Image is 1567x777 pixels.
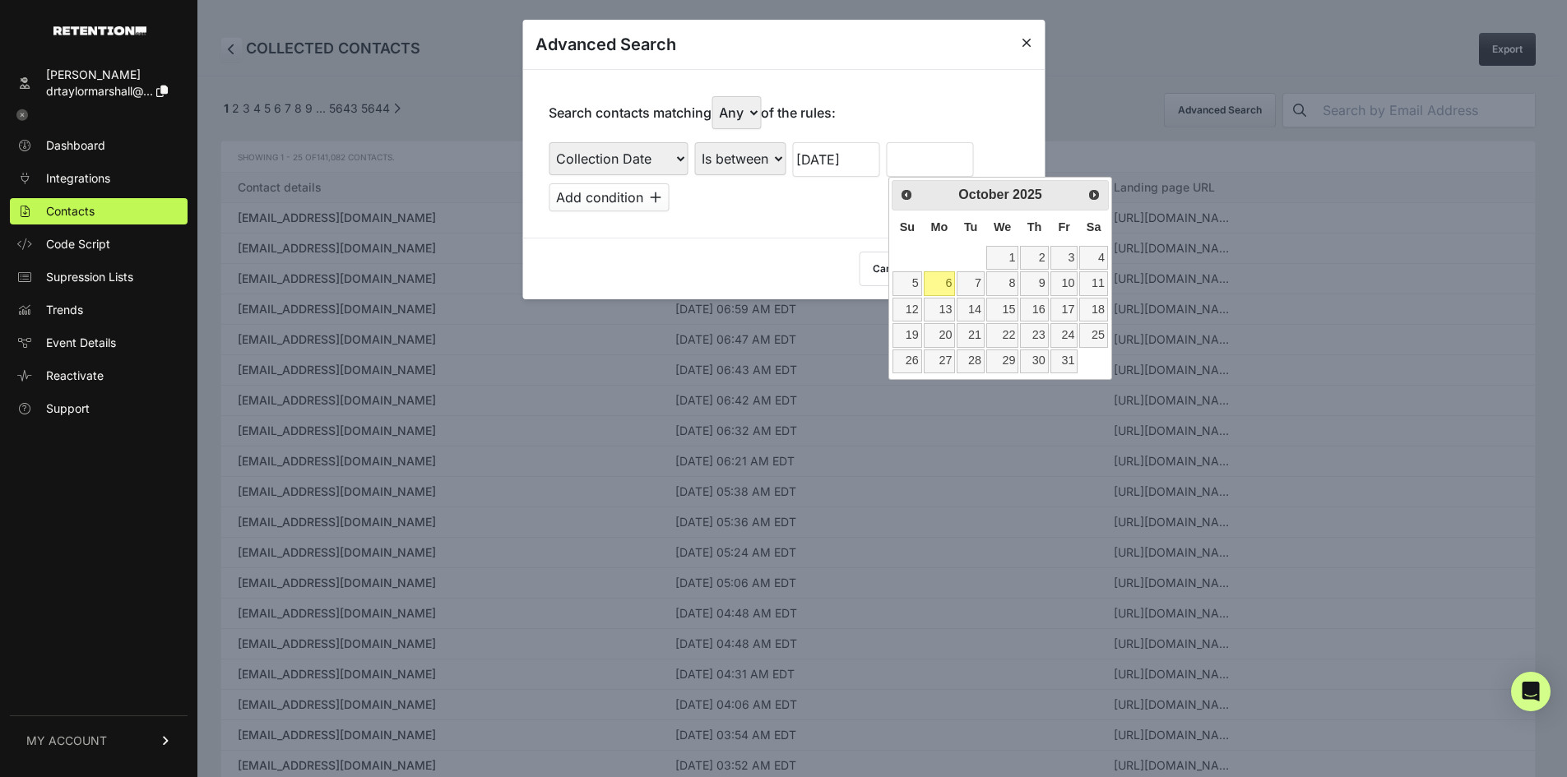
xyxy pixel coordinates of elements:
a: 9 [1020,271,1048,295]
a: 16 [1020,298,1048,321]
span: Next [1087,188,1101,201]
a: 7 [957,271,985,295]
a: 23 [1020,323,1048,347]
span: Trends [46,302,83,318]
span: MY ACCOUNT [26,733,107,749]
span: Reactivate [46,368,104,384]
span: Thursday [1027,220,1042,234]
a: Dashboard [10,132,188,159]
img: Retention.com [53,26,146,35]
span: Supression Lists [46,269,133,285]
a: MY ACCOUNT [10,715,188,765]
span: 2025 [1013,187,1042,201]
span: Support [46,400,90,417]
h3: Advanced Search [535,33,676,56]
a: 21 [957,323,985,347]
span: Friday [1058,220,1069,234]
a: [PERSON_NAME] drtaylormarshall@... [10,62,188,104]
a: Support [10,395,188,422]
a: 14 [957,298,985,321]
a: Prev [894,183,918,206]
span: Monday [931,220,948,234]
a: 8 [986,271,1018,295]
a: 4 [1079,246,1107,270]
a: 28 [957,349,985,373]
button: Cancel [859,252,920,286]
a: Trends [10,297,188,323]
a: Supression Lists [10,264,188,290]
span: drtaylormarshall@... [46,84,153,98]
span: Contacts [46,203,95,220]
a: 6 [924,271,956,295]
span: Sunday [900,220,915,234]
span: Tuesday [964,220,978,234]
span: Integrations [46,170,110,187]
a: 10 [1050,271,1078,295]
button: Add condition [549,183,669,211]
a: 18 [1079,298,1107,321]
a: Event Details [10,330,188,356]
a: 29 [986,349,1018,373]
div: [PERSON_NAME] [46,67,168,83]
a: Code Script [10,231,188,257]
span: October [958,187,1008,201]
a: 17 [1050,298,1078,321]
a: 1 [986,246,1018,270]
a: Integrations [10,165,188,192]
a: Reactivate [10,363,188,389]
a: Contacts [10,198,188,224]
span: Prev [900,188,913,201]
a: 19 [892,323,921,347]
div: Open Intercom Messenger [1511,672,1551,711]
a: 5 [892,271,921,295]
p: Search contacts matching of the rules: [549,96,836,129]
a: 30 [1020,349,1048,373]
a: 26 [892,349,921,373]
a: 22 [986,323,1018,347]
a: 11 [1079,271,1107,295]
a: 13 [924,298,956,321]
span: Wednesday [994,220,1011,234]
span: Dashboard [46,137,105,154]
span: Saturday [1087,220,1101,234]
a: 25 [1079,323,1107,347]
a: 3 [1050,246,1078,270]
a: Next [1083,183,1106,206]
a: 31 [1050,349,1078,373]
span: Code Script [46,236,110,252]
a: 12 [892,298,921,321]
a: 27 [924,349,956,373]
a: 20 [924,323,956,347]
a: 15 [986,298,1018,321]
a: 24 [1050,323,1078,347]
a: 2 [1020,246,1048,270]
span: Event Details [46,335,116,351]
